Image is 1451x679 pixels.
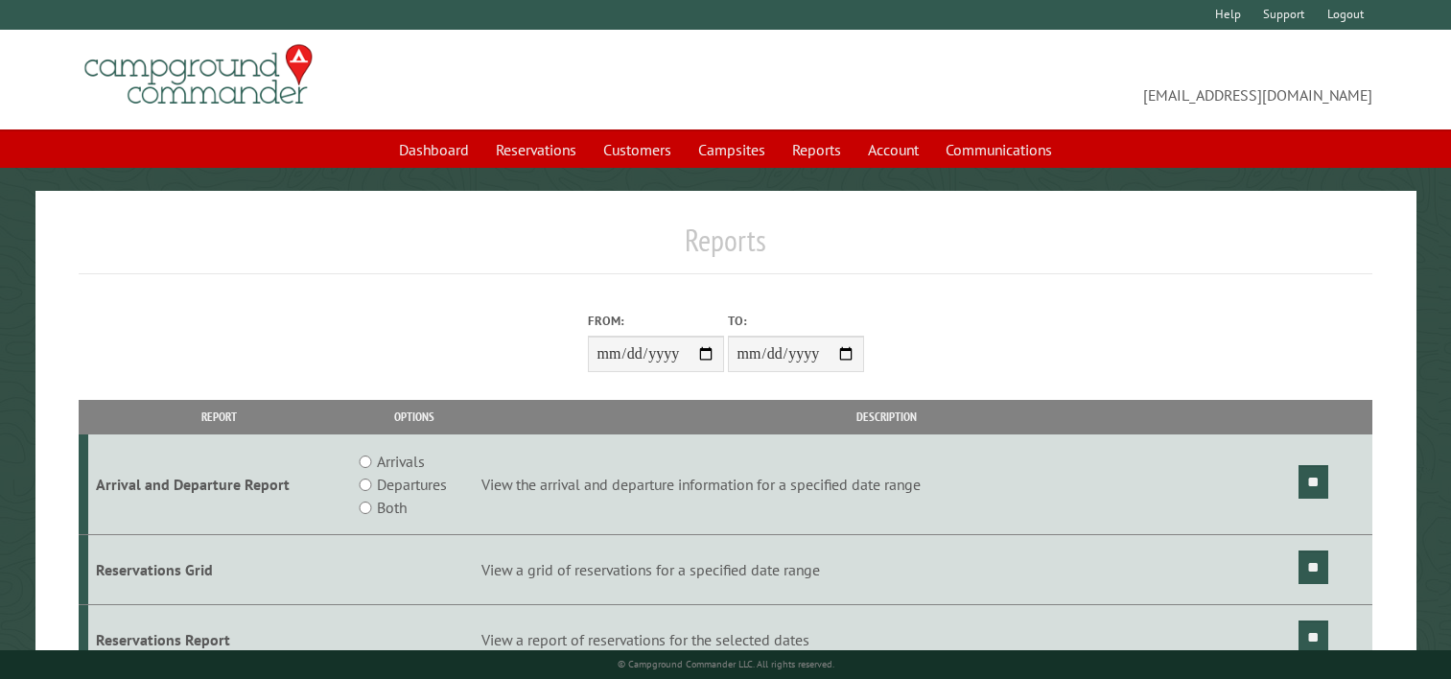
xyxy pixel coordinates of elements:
[728,312,864,330] label: To:
[88,434,351,535] td: Arrival and Departure Report
[88,400,351,433] th: Report
[377,496,407,519] label: Both
[726,53,1373,106] span: [EMAIL_ADDRESS][DOMAIN_NAME]
[687,131,777,168] a: Campsites
[88,604,351,674] td: Reservations Report
[479,400,1296,433] th: Description
[79,37,318,112] img: Campground Commander
[592,131,683,168] a: Customers
[479,535,1296,605] td: View a grid of reservations for a specified date range
[377,473,447,496] label: Departures
[377,450,425,473] label: Arrivals
[588,312,724,330] label: From:
[484,131,588,168] a: Reservations
[479,434,1296,535] td: View the arrival and departure information for a specified date range
[79,222,1372,274] h1: Reports
[934,131,1064,168] a: Communications
[88,535,351,605] td: Reservations Grid
[618,658,834,670] small: © Campground Commander LLC. All rights reserved.
[856,131,930,168] a: Account
[351,400,479,433] th: Options
[781,131,853,168] a: Reports
[479,604,1296,674] td: View a report of reservations for the selected dates
[387,131,480,168] a: Dashboard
